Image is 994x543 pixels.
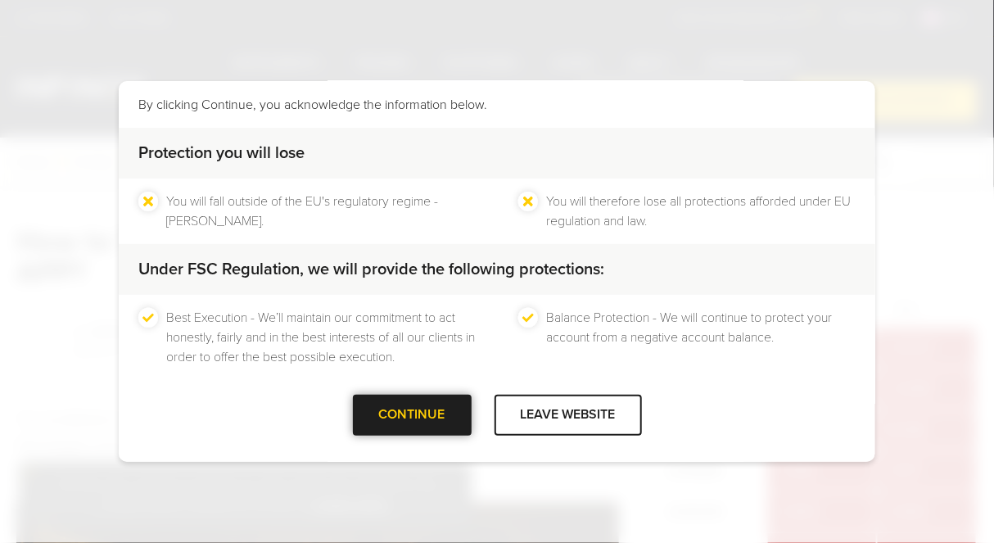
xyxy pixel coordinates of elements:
div: CONTINUE [353,395,472,435]
li: You will therefore lose all protections afforded under EU regulation and law. [546,192,856,231]
strong: Under FSC Regulation, we will provide the following protections: [138,260,604,279]
div: LEAVE WEBSITE [495,395,642,435]
li: Balance Protection - We will continue to protect your account from a negative account balance. [546,308,856,367]
strong: Protection you will lose [138,143,305,163]
p: By clicking Continue, you acknowledge the information below. [138,95,856,115]
li: Best Execution - We’ll maintain our commitment to act honestly, fairly and in the best interests ... [166,308,476,367]
li: You will fall outside of the EU's regulatory regime - [PERSON_NAME]. [166,192,476,231]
